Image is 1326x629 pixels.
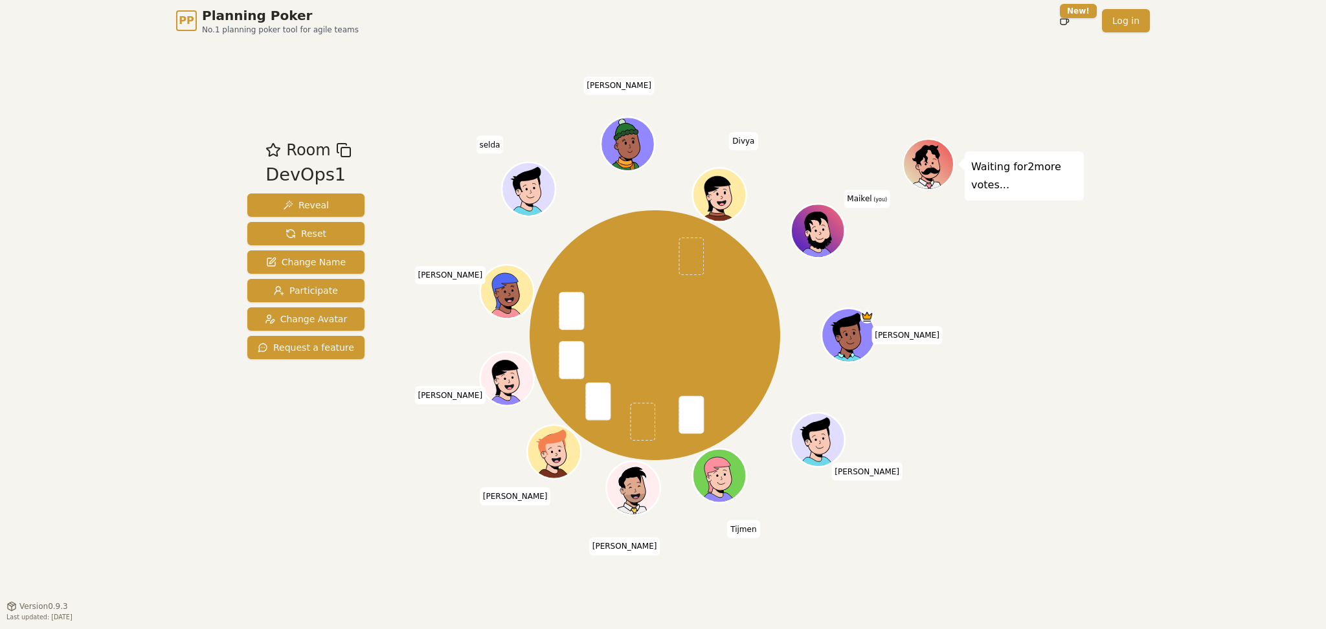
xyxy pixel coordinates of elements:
[589,537,660,555] span: Click to change your name
[19,601,68,612] span: Version 0.9.3
[265,313,348,326] span: Change Avatar
[176,6,359,35] a: PPPlanning PokerNo.1 planning poker tool for agile teams
[286,227,326,240] span: Reset
[871,326,943,344] span: Click to change your name
[6,613,73,621] span: Last updated: [DATE]
[283,199,329,212] span: Reveal
[1060,4,1097,18] div: New!
[247,336,365,359] button: Request a feature
[1053,9,1076,32] button: New!
[286,138,330,162] span: Room
[265,138,281,162] button: Add as favourite
[202,6,359,25] span: Planning Poker
[480,487,551,505] span: Click to change your name
[6,601,68,612] button: Version0.9.3
[247,250,365,274] button: Change Name
[274,284,338,297] span: Participate
[860,310,873,324] span: Yashvant is the host
[202,25,359,35] span: No.1 planning poker tool for agile teams
[414,386,486,404] span: Click to change your name
[727,520,759,538] span: Click to change your name
[971,158,1077,194] p: Waiting for 2 more votes...
[476,136,503,154] span: Click to change your name
[583,76,655,94] span: Click to change your name
[414,266,486,284] span: Click to change your name
[258,341,354,354] span: Request a feature
[792,206,843,256] button: Click to change your avatar
[729,132,758,150] span: Click to change your name
[179,13,194,28] span: PP
[872,197,888,203] span: (you)
[844,190,890,208] span: Click to change your name
[266,256,346,269] span: Change Name
[831,463,903,481] span: Click to change your name
[247,193,365,217] button: Reveal
[247,307,365,331] button: Change Avatar
[247,279,365,302] button: Participate
[247,222,365,245] button: Reset
[265,162,351,188] div: DevOps1
[1102,9,1150,32] a: Log in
